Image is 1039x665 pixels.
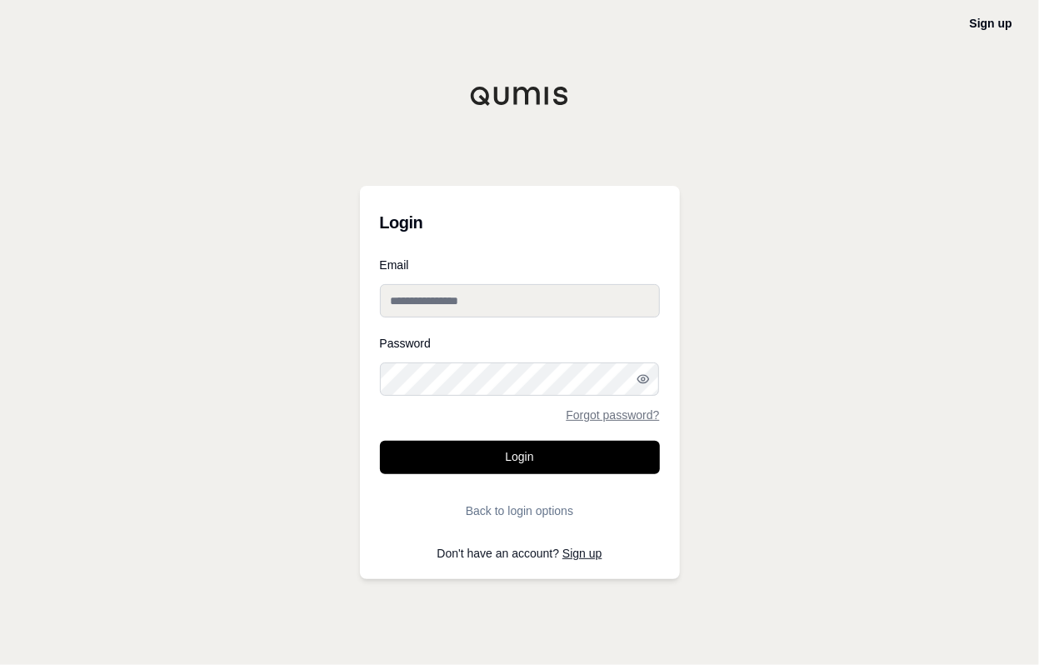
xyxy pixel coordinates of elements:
a: Sign up [970,17,1012,30]
a: Sign up [562,547,602,560]
p: Don't have an account? [380,547,660,559]
h3: Login [380,206,660,239]
label: Password [380,337,660,349]
label: Email [380,259,660,271]
img: Qumis [470,86,570,106]
button: Login [380,441,660,474]
a: Forgot password? [566,409,659,421]
button: Back to login options [380,494,660,527]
